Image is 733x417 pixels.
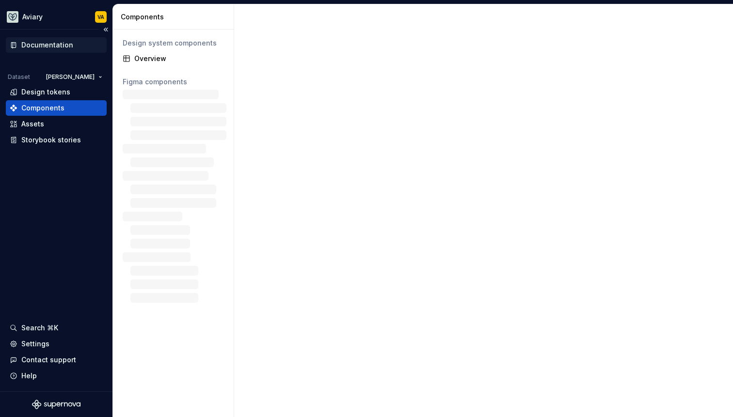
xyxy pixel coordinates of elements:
[6,352,107,368] button: Contact support
[6,132,107,148] a: Storybook stories
[46,73,95,81] span: [PERSON_NAME]
[6,84,107,100] a: Design tokens
[6,320,107,336] button: Search ⌘K
[121,12,230,22] div: Components
[123,77,224,87] div: Figma components
[7,11,18,23] img: 256e2c79-9abd-4d59-8978-03feab5a3943.png
[99,23,112,36] button: Collapse sidebar
[21,40,73,50] div: Documentation
[6,100,107,116] a: Components
[21,355,76,365] div: Contact support
[21,371,37,381] div: Help
[123,38,224,48] div: Design system components
[21,87,70,97] div: Design tokens
[21,103,64,113] div: Components
[6,368,107,384] button: Help
[22,12,43,22] div: Aviary
[21,323,58,333] div: Search ⌘K
[119,51,228,66] a: Overview
[32,400,80,409] svg: Supernova Logo
[6,336,107,352] a: Settings
[6,116,107,132] a: Assets
[8,73,30,81] div: Dataset
[21,119,44,129] div: Assets
[42,70,107,84] button: [PERSON_NAME]
[97,13,104,21] div: VA
[6,37,107,53] a: Documentation
[21,135,81,145] div: Storybook stories
[134,54,224,63] div: Overview
[2,6,111,27] button: AviaryVA
[21,339,49,349] div: Settings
